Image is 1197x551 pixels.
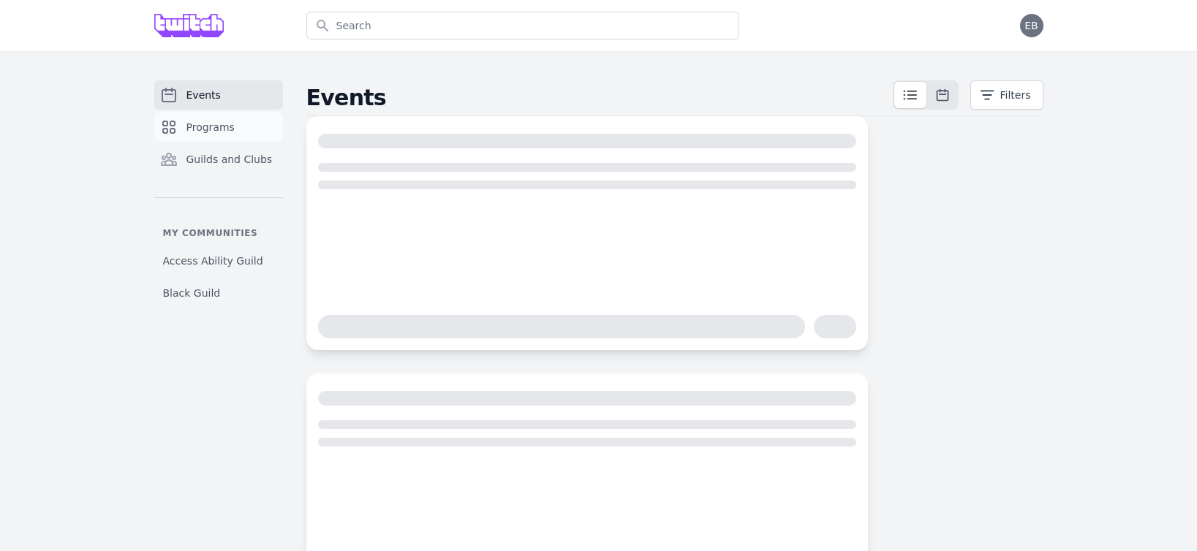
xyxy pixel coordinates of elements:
[154,80,283,110] a: Events
[154,248,283,274] a: Access Ability Guild
[1020,14,1043,37] button: EB
[154,14,224,37] img: Grove
[163,286,221,300] span: Black Guild
[306,12,739,39] input: Search
[306,85,893,111] h2: Events
[154,280,283,306] a: Black Guild
[186,120,235,134] span: Programs
[154,145,283,174] a: Guilds and Clubs
[154,227,283,239] p: My communities
[1024,20,1038,31] span: EB
[186,88,221,102] span: Events
[154,80,283,306] nav: Sidebar
[154,113,283,142] a: Programs
[163,254,263,268] span: Access Ability Guild
[186,152,273,167] span: Guilds and Clubs
[970,80,1043,110] button: Filters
